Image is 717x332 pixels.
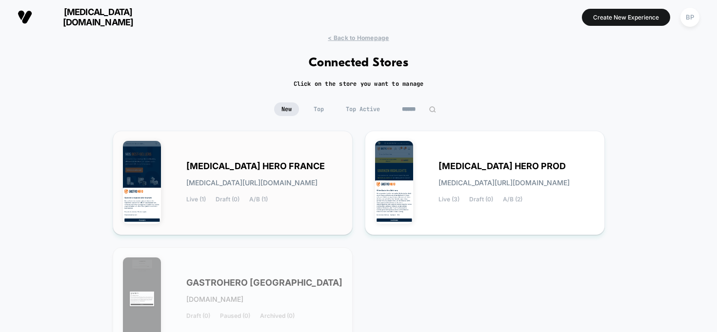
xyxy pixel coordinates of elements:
[582,9,670,26] button: Create New Experience
[294,80,424,88] h2: Click on the store you want to manage
[260,312,295,319] span: Archived (0)
[186,312,210,319] span: Draft (0)
[309,56,409,70] h1: Connected Stores
[186,296,243,303] span: [DOMAIN_NAME]
[186,179,318,186] span: [MEDICAL_DATA][URL][DOMAIN_NAME]
[186,279,342,286] span: GASTROHERO [GEOGRAPHIC_DATA]
[438,163,566,170] span: [MEDICAL_DATA] HERO PROD
[274,102,299,116] span: New
[186,196,206,203] span: Live (1)
[438,196,459,203] span: Live (3)
[677,7,702,27] button: BP
[18,10,32,24] img: Visually logo
[328,34,389,41] span: < Back to Homepage
[438,179,570,186] span: [MEDICAL_DATA][URL][DOMAIN_NAME]
[680,8,699,27] div: BP
[186,163,325,170] span: [MEDICAL_DATA] HERO FRANCE
[123,141,161,224] img: GASTRO_HERO_FRANCE
[503,196,522,203] span: A/B (2)
[375,141,414,224] img: GASTRO_HERO_PROD
[220,312,250,319] span: Paused (0)
[306,102,331,116] span: Top
[429,106,436,113] img: edit
[249,196,268,203] span: A/B (1)
[15,6,159,28] button: [MEDICAL_DATA][DOMAIN_NAME]
[216,196,239,203] span: Draft (0)
[40,7,157,27] span: [MEDICAL_DATA][DOMAIN_NAME]
[469,196,493,203] span: Draft (0)
[339,102,387,116] span: Top Active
